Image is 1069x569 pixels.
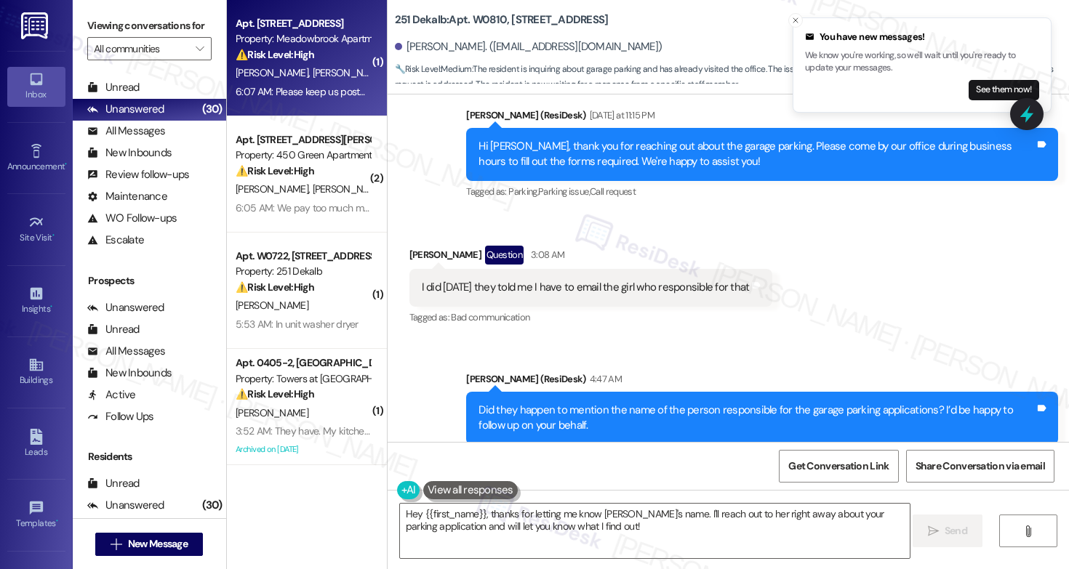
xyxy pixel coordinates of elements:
[87,80,140,95] div: Unread
[236,132,370,148] div: Apt. [STREET_ADDRESS][PERSON_NAME]
[485,246,524,264] div: Question
[969,80,1039,100] button: See them now!
[466,181,1058,202] div: Tagged as:
[50,302,52,312] span: •
[236,16,370,31] div: Apt. [STREET_ADDRESS]
[236,164,314,177] strong: ⚠️ Risk Level: High
[87,476,140,491] div: Unread
[945,523,967,538] span: Send
[913,514,983,547] button: Send
[805,30,1039,44] div: You have new messages!
[21,12,51,39] img: ResiDesk Logo
[395,12,609,28] b: 251 Dekalb: Apt. W0810, [STREET_ADDRESS]
[236,299,308,312] span: [PERSON_NAME]
[590,185,636,198] span: Call request
[87,102,164,117] div: Unanswered
[73,449,226,464] div: Residents
[7,424,65,464] a: Leads
[466,371,1058,392] div: [PERSON_NAME] (ResiDesk)
[236,406,308,419] span: [PERSON_NAME]
[7,210,65,249] a: Site Visit •
[87,344,165,359] div: All Messages
[87,498,164,513] div: Unanswered
[87,233,144,248] div: Escalate
[1022,525,1033,537] i: 
[87,409,154,424] div: Follow Ups
[7,67,65,106] a: Inbox
[7,496,65,535] a: Templates •
[234,440,372,459] div: Archived on [DATE]
[87,387,136,403] div: Active
[95,533,203,556] button: New Message
[236,318,359,331] div: 5:53 AM: In unit washer dryer
[527,247,564,262] div: 3:08 AM
[479,139,1035,170] div: Hi [PERSON_NAME], thank you for reaching out about the garage parking. Please come by our office ...
[538,185,590,198] span: Parking issue ,
[508,185,538,198] span: Parking ,
[7,281,65,320] a: Insights •
[73,273,226,288] div: Prospects
[87,124,165,139] div: All Messages
[479,403,1035,434] div: Did they happen to mention the name of the person responsible for the garage parking applications...
[128,536,188,552] span: New Message
[236,249,370,264] div: Apt. W0722, [STREET_ADDRESS]
[87,189,167,204] div: Maintenance
[586,371,622,387] div: 4:47 AM
[788,13,803,28] button: Close toast
[196,43,204,55] i: 
[236,31,370,47] div: Property: Meadowbrook Apartments
[788,459,889,474] span: Get Conversation Link
[87,145,172,161] div: New Inbounds
[906,450,1054,483] button: Share Conversation via email
[87,300,164,315] div: Unanswered
[56,516,58,526] span: •
[111,538,121,550] i: 
[805,49,1039,75] p: We know you're working, so we'll wait until you're ready to update your messages.
[400,504,910,558] textarea: Hey {{first_name}}, thanks for letting me know [PERSON_NAME]'s name. I'll reach out to her right ...
[916,459,1045,474] span: Share Conversation via email
[409,246,773,269] div: [PERSON_NAME]
[199,98,226,121] div: (30)
[409,307,773,328] div: Tagged as:
[395,63,472,75] strong: 🔧 Risk Level: Medium
[236,371,370,387] div: Property: Towers at [GEOGRAPHIC_DATA]
[236,281,314,294] strong: ⚠️ Risk Level: High
[422,280,750,295] div: I did [DATE] they told me I have to email the girl who responsible for that
[586,108,654,123] div: [DATE] at 11:15 PM
[65,159,67,169] span: •
[87,167,189,182] div: Review follow-ups
[236,148,370,163] div: Property: 450 Green Apartments
[236,182,313,195] span: [PERSON_NAME]
[87,366,172,381] div: New Inbounds
[199,494,226,517] div: (30)
[312,66,385,79] span: [PERSON_NAME]
[395,62,1069,93] span: : The resident is inquiring about garage parking and has already visited the office. The issue is...
[312,182,385,195] span: [PERSON_NAME]
[395,39,662,55] div: [PERSON_NAME]. ([EMAIL_ADDRESS][DOMAIN_NAME])
[236,355,370,371] div: Apt. 0405-2, [GEOGRAPHIC_DATA]
[87,211,177,226] div: WO Follow-ups
[236,264,370,279] div: Property: 251 Dekalb
[94,37,188,60] input: All communities
[451,311,529,323] span: Bad communication
[87,322,140,337] div: Unread
[779,450,898,483] button: Get Conversation Link
[7,352,65,392] a: Buildings
[87,15,212,37] label: Viewing conversations for
[928,525,939,537] i: 
[236,66,313,79] span: [PERSON_NAME]
[466,108,1058,128] div: [PERSON_NAME] (ResiDesk)
[236,48,314,61] strong: ⚠️ Risk Level: High
[52,230,55,241] span: •
[236,387,314,400] strong: ⚠️ Risk Level: High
